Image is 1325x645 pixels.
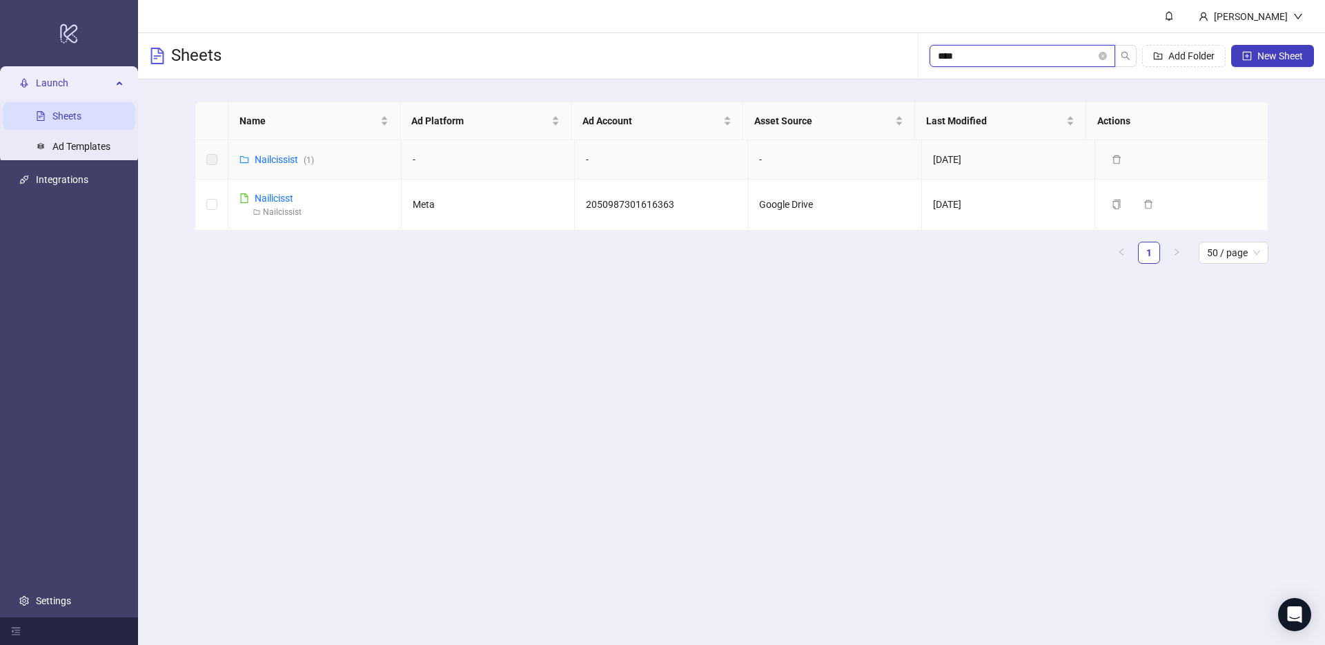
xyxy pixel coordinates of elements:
td: - [402,140,575,180]
span: ( 1 ) [304,155,314,165]
a: Ad Templates [52,141,110,152]
span: rocket [19,78,29,88]
a: Nailcissist [263,207,302,217]
span: copy [1112,200,1121,209]
span: left [1117,248,1126,256]
li: Next Page [1166,242,1188,264]
span: folder [253,209,260,215]
span: Add Folder [1168,50,1215,61]
button: close-circle [1099,52,1107,60]
a: Settings [36,595,71,606]
td: Meta [402,180,575,231]
th: Ad Platform [400,102,572,140]
td: - [575,140,748,180]
span: folder [239,155,249,164]
span: 50 / page [1207,242,1260,263]
span: Launch [36,69,112,97]
th: Asset Source [743,102,915,140]
th: Actions [1086,102,1258,140]
span: bell [1164,11,1174,21]
a: Nailcissist(1) [255,154,314,165]
td: Google Drive [748,180,921,231]
button: New Sheet [1231,45,1314,67]
td: [DATE] [922,140,1095,180]
span: Last Modified [926,113,1064,128]
th: Ad Account [571,102,743,140]
span: file [239,193,249,203]
button: Add Folder [1142,45,1226,67]
button: left [1110,242,1132,264]
a: 1 [1139,242,1159,263]
div: Open Intercom Messenger [1278,598,1311,631]
td: [DATE] [922,180,1095,231]
li: Previous Page [1110,242,1132,264]
span: folder-add [1153,51,1163,61]
span: right [1172,248,1181,256]
span: Name [239,113,377,128]
span: Ad Account [582,113,720,128]
div: Page Size [1199,242,1268,264]
td: 2050987301616363 [575,180,748,231]
span: delete [1112,155,1121,164]
span: down [1293,12,1303,21]
a: Nailicisst [255,193,293,204]
span: plus-square [1242,51,1252,61]
span: menu-fold [11,626,21,636]
div: [PERSON_NAME] [1208,9,1293,24]
span: New Sheet [1257,50,1303,61]
a: Integrations [36,174,88,185]
li: 1 [1138,242,1160,264]
span: Ad Platform [411,113,549,128]
span: Asset Source [754,113,892,128]
h3: Sheets [171,45,222,67]
td: - [748,140,921,180]
span: delete [1144,200,1153,209]
span: search [1121,51,1130,61]
a: Sheets [52,110,81,122]
th: Name [228,102,400,140]
th: Last Modified [915,102,1087,140]
span: file-text [149,48,166,64]
button: right [1166,242,1188,264]
span: user [1199,12,1208,21]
